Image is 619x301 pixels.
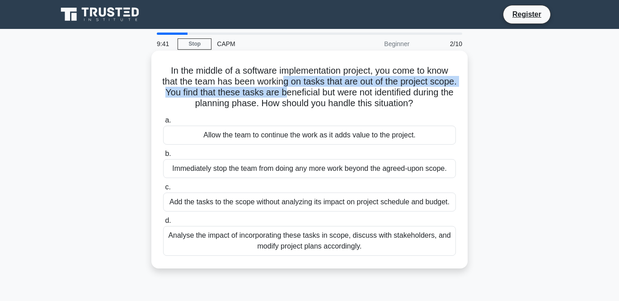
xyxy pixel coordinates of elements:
h5: In the middle of a software implementation project, you come to know that the team has been worki... [162,65,457,109]
span: a. [165,116,171,124]
a: Stop [178,38,211,50]
div: Beginner [336,35,415,53]
div: CAPM [211,35,336,53]
div: Add the tasks to the scope without analyzing its impact on project schedule and budget. [163,193,456,212]
div: 2/10 [415,35,468,53]
div: Immediately stop the team from doing any more work beyond the agreed-upon scope. [163,159,456,178]
div: Analyse the impact of incorporating these tasks in scope, discuss with stakeholders, and modify p... [163,226,456,256]
span: c. [165,183,170,191]
span: d. [165,216,171,224]
div: 9:41 [151,35,178,53]
a: Register [507,9,547,20]
span: b. [165,150,171,157]
div: Allow the team to continue the work as it adds value to the project. [163,126,456,145]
